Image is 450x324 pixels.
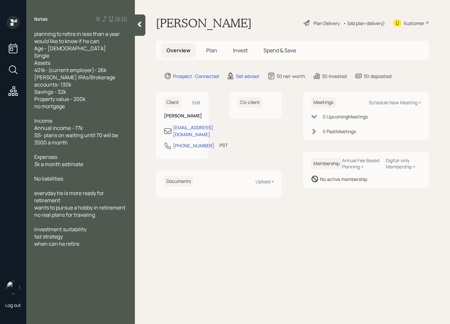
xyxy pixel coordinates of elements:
div: 0 Past Meeting s [323,128,356,135]
span: Overview [166,47,190,54]
h6: Client [164,97,182,108]
span: Single [34,52,49,59]
div: Plan Delivery [313,20,340,27]
span: Annual income - 77k [34,124,83,132]
h6: Documents [164,176,193,187]
span: no mortgage [34,103,65,110]
span: planning to retire in less than a year [34,30,120,37]
span: Expenses [34,153,57,161]
label: Notes [34,16,48,22]
span: would like to know if he can [34,37,99,45]
img: retirable_logo.png [7,281,20,294]
span: no real plans for traveling [34,211,95,218]
div: $0 net-worth [277,73,305,80]
div: Annual Fee Based Planning + [342,157,381,170]
span: Income [34,117,52,124]
div: Upload + [256,178,274,185]
div: [EMAIL_ADDRESS][DOMAIN_NAME] [173,124,213,138]
div: Prospect · Connected [173,73,219,80]
span: Spend & Save [263,47,296,54]
span: Property value - 200k [34,95,86,103]
h6: [PERSON_NAME] [164,113,201,119]
span: Invest [233,47,248,54]
div: Schedule New Meeting + [369,99,421,106]
span: Savings - 32k [34,88,66,95]
div: Edit [192,99,201,106]
span: Assets [34,59,50,66]
span: SS- plans on waiting until 70 will be 3500 a month [34,132,119,146]
span: everyday he is more ready for retirement [34,189,105,204]
span: Age - [DEMOGRAPHIC_DATA] [34,45,106,52]
h1: [PERSON_NAME] [156,16,252,30]
span: investment suitability [34,226,87,233]
div: No active membership [320,176,367,183]
h6: Meetings [311,97,336,108]
span: [PERSON_NAME] IRAs/Brokerage accounts- 130k [34,74,116,88]
div: $0 deposited [364,73,391,80]
div: Kustomer [404,20,424,27]
div: Set advisor [236,73,260,80]
span: when can he retire [34,240,79,247]
div: 0 Upcoming Meeting s [323,113,368,120]
h6: Co-client [238,97,262,108]
h6: Membership [311,158,342,169]
div: $0 invested [322,73,347,80]
div: Log out [5,302,21,308]
span: wants to pursue a hobby in retirement [34,204,125,211]
span: taz strategy [34,233,63,240]
div: PST [219,142,228,149]
div: • (old plan-delivery) [343,20,385,27]
div: Digital-only Membership + [386,157,421,170]
div: [PHONE_NUMBER] [173,142,214,149]
span: No liabilities [34,175,63,182]
span: Plan [206,47,217,54]
span: 3k a month estimate [34,161,83,168]
span: 401k- (current employer)- 26k [34,66,107,74]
